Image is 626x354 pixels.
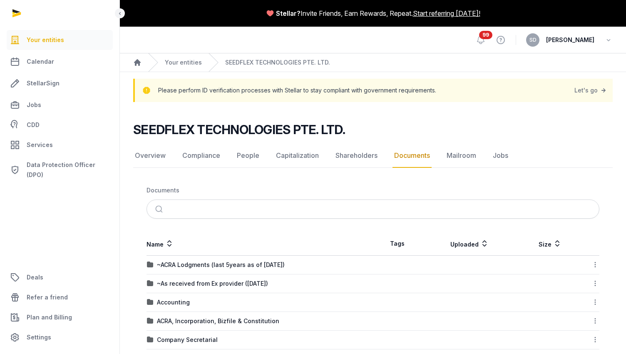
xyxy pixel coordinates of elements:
[517,232,583,256] th: Size
[7,117,113,133] a: CDD
[7,267,113,287] a: Deals
[157,317,279,325] div: ACRA, Incorporation, Bizfile & Constitution
[27,140,53,150] span: Services
[491,144,510,168] a: Jobs
[120,53,626,72] nav: Breadcrumb
[7,135,113,155] a: Services
[27,292,68,302] span: Refer a friend
[157,279,268,288] div: ~As received from Ex provider ([DATE])
[7,73,113,93] a: StellarSign
[165,58,202,67] a: Your entities
[7,30,113,50] a: Your entities
[27,312,72,322] span: Plan and Billing
[529,37,537,42] span: SD
[133,122,345,137] h2: SEEDFLEX TECHNOLOGIES PTE. LTD.
[147,337,154,343] img: folder.svg
[546,35,594,45] span: [PERSON_NAME]
[7,157,113,183] a: Data Protection Officer (DPO)
[445,144,478,168] a: Mailroom
[7,307,113,327] a: Plan and Billing
[225,58,330,67] a: SEEDFLEX TECHNOLOGIES PTE. LTD.
[7,52,113,72] a: Calendar
[276,8,301,18] span: Stellar?
[27,272,43,282] span: Deals
[150,200,170,218] button: Submit
[479,31,492,39] span: 99
[526,33,539,47] button: SD
[27,78,60,88] span: StellarSign
[413,8,480,18] a: Start referring [DATE]!
[373,232,422,256] th: Tags
[147,280,154,287] img: folder.svg
[27,160,109,180] span: Data Protection Officer (DPO)
[147,186,179,194] div: Documents
[27,35,64,45] span: Your entities
[133,144,613,168] nav: Tabs
[334,144,379,168] a: Shareholders
[27,120,40,130] span: CDD
[133,144,167,168] a: Overview
[574,85,608,96] a: Let's go
[392,144,432,168] a: Documents
[7,287,113,307] a: Refer a friend
[235,144,261,168] a: People
[27,57,54,67] span: Calendar
[158,85,436,96] p: Please perform ID verification processes with Stellar to stay compliant with government requireme...
[157,336,218,344] div: Company Secretarial
[27,332,51,342] span: Settings
[147,299,154,306] img: folder.svg
[147,232,373,256] th: Name
[422,232,517,256] th: Uploaded
[147,262,154,268] img: folder.svg
[181,144,222,168] a: Compliance
[147,181,599,199] nav: Breadcrumb
[147,318,154,324] img: folder.svg
[7,95,113,115] a: Jobs
[157,261,285,269] div: ~ACRA Lodgments (last 5years as of [DATE])
[27,100,41,110] span: Jobs
[157,298,190,307] div: Accounting
[7,327,113,347] a: Settings
[274,144,320,168] a: Capitalization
